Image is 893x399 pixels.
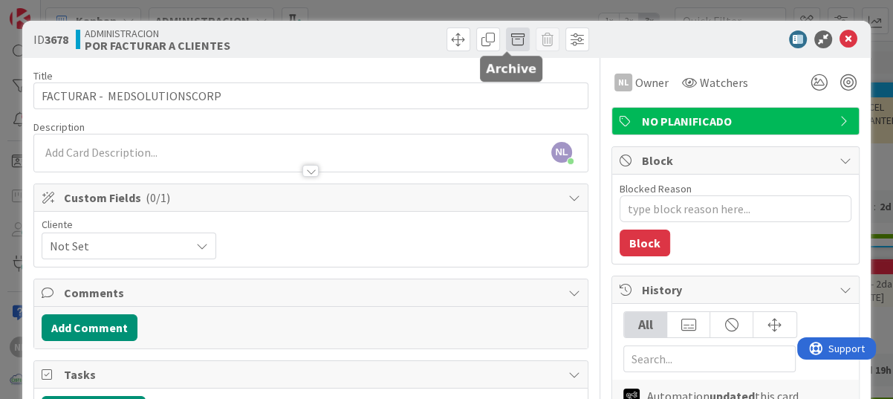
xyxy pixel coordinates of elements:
[45,32,68,47] b: 3678
[624,312,667,337] div: All
[64,366,561,383] span: Tasks
[635,74,669,91] span: Owner
[33,120,85,134] span: Description
[42,314,137,341] button: Add Comment
[486,62,536,76] h5: Archive
[33,82,588,109] input: type card name here...
[700,74,748,91] span: Watchers
[42,219,216,230] div: Cliente
[620,230,670,256] button: Block
[50,236,183,256] span: Not Set
[642,152,832,169] span: Block
[614,74,632,91] div: NL
[623,346,796,372] input: Search...
[33,30,68,48] span: ID
[146,190,170,205] span: ( 0/1 )
[64,189,561,207] span: Custom Fields
[85,39,230,51] b: POR FACTURAR A CLIENTES
[551,142,572,163] span: NL
[642,112,832,130] span: NO PLANIFICADO
[620,182,692,195] label: Blocked Reason
[85,27,230,39] span: ADMINISTRACION
[642,281,832,299] span: History
[64,284,561,302] span: Comments
[31,2,68,20] span: Support
[33,69,53,82] label: Title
